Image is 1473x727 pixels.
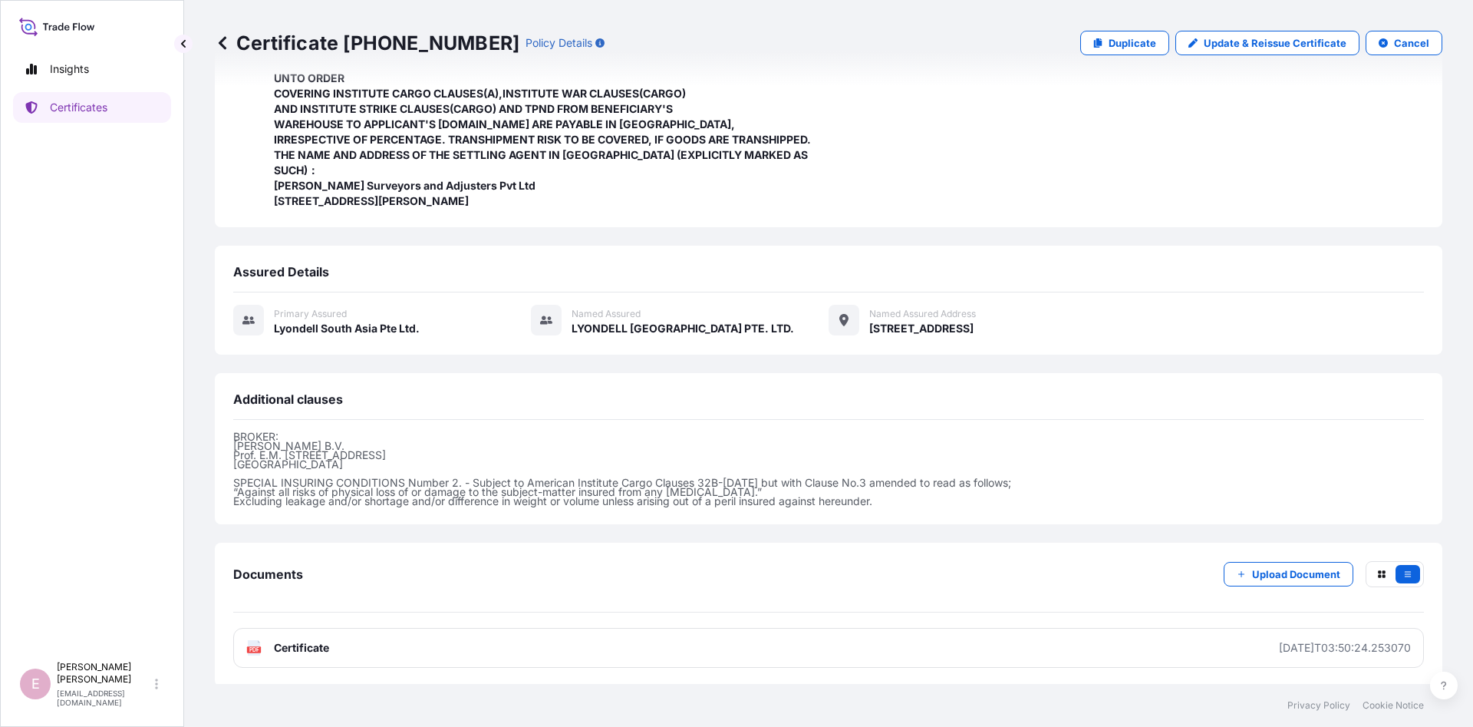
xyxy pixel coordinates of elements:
p: Certificates [50,100,107,115]
p: Duplicate [1109,35,1156,51]
p: [PERSON_NAME] [PERSON_NAME] [57,661,152,686]
a: Update & Reissue Certificate [1175,31,1359,55]
span: Lyondell South Asia Pte Ltd. [274,321,420,336]
p: [EMAIL_ADDRESS][DOMAIN_NAME] [57,689,152,707]
p: Insights [50,61,89,77]
a: PDFCertificate[DATE]T03:50:24.253070 [233,628,1424,668]
p: Policy Details [526,35,592,51]
span: Certificate [274,640,329,656]
span: Documents [233,567,303,582]
span: L/C NUMBER: 529011120497-S SAIPER P.O. NO.: 701/5321(2869)/25 UNTO ORDER COVERING INSTITUTE CARGO... [274,25,829,209]
text: PDF [249,647,259,653]
a: Certificates [13,92,171,123]
p: Cancel [1394,35,1429,51]
span: Named Assured [572,308,641,320]
span: [STREET_ADDRESS] [869,321,974,336]
a: Privacy Policy [1287,699,1350,712]
p: Update & Reissue Certificate [1204,35,1346,51]
a: Cookie Notice [1363,699,1424,712]
span: Named Assured Address [869,308,976,320]
span: Additional clauses [233,392,343,407]
p: Certificate [PHONE_NUMBER] [215,31,519,55]
span: Assured Details [233,264,329,279]
span: E [31,676,40,692]
div: [DATE]T03:50:24.253070 [1279,640,1411,656]
p: BROKER: [PERSON_NAME] B.V. Prof. E.M. [STREET_ADDRESS] [GEOGRAPHIC_DATA] SPECIAL INSURING CONDITI... [233,432,1424,506]
button: Upload Document [1224,562,1353,587]
span: Primary assured [274,308,347,320]
p: Upload Document [1252,567,1340,582]
button: Cancel [1366,31,1442,55]
a: Duplicate [1080,31,1169,55]
span: LYONDELL [GEOGRAPHIC_DATA] PTE. LTD. [572,321,794,336]
a: Insights [13,54,171,84]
